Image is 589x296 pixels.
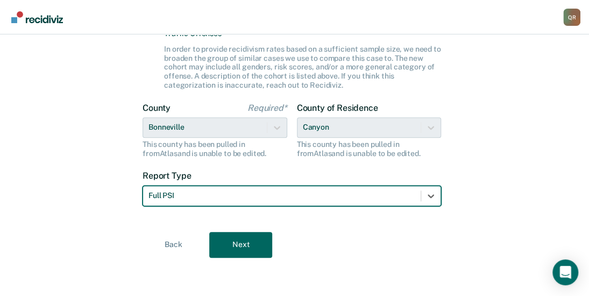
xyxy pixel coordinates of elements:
label: Report Type [143,171,441,181]
div: Q R [563,9,580,26]
label: County of Residence [297,103,442,113]
button: Next [209,232,272,258]
span: Required* [247,103,287,113]
div: This county has been pulled in from Atlas and is unable to be edited. [143,140,287,158]
button: Back [142,232,205,258]
div: In order to provide recidivism rates based on a sufficient sample size, we need to broaden the gr... [164,45,441,90]
div: This county has been pulled in from Atlas and is unable to be edited. [297,140,442,158]
img: Recidiviz [11,11,63,23]
div: Open Intercom Messenger [552,259,578,285]
button: Profile dropdown button [563,9,580,26]
label: County [143,103,287,113]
